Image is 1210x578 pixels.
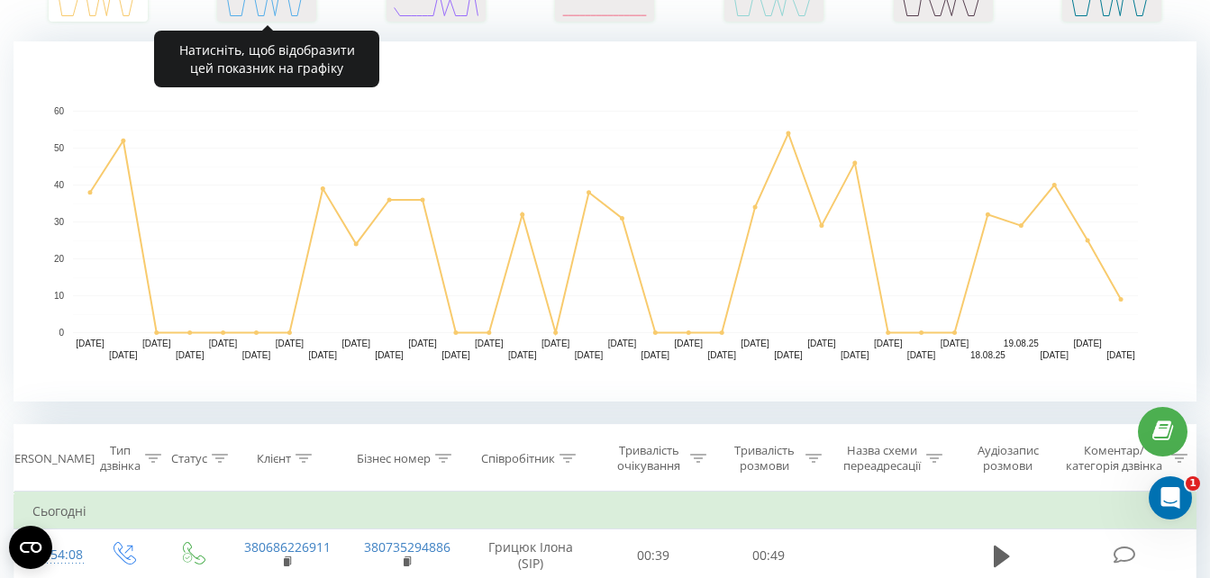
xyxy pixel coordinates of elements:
div: Клієнт [257,451,291,466]
div: Тривалість очікування [612,443,686,474]
text: [DATE] [907,350,936,360]
svg: A chart. [14,41,1196,402]
text: [DATE] [341,339,370,348]
text: 18.08.25 [970,350,1005,360]
text: 19.08.25 [1004,339,1039,348]
text: [DATE] [142,339,171,348]
div: Тривалість розмови [727,443,801,474]
text: [DATE] [641,350,670,360]
text: [DATE] [441,350,470,360]
text: [DATE] [1106,350,1135,360]
text: [DATE] [707,350,736,360]
td: Сьогодні [14,493,1196,529]
text: [DATE] [675,339,704,348]
text: [DATE] [1073,339,1102,348]
text: [DATE] [841,350,869,360]
text: [DATE] [874,339,903,348]
div: Аудіозапис розмови [963,443,1053,474]
text: [DATE] [109,350,138,360]
text: [DATE] [1040,350,1069,360]
span: 1 [1186,476,1200,491]
text: [DATE] [408,339,437,348]
text: 30 [54,217,65,227]
div: 11:54:08 [32,537,69,573]
a: 380735294886 [364,538,450,555]
text: [DATE] [375,350,404,360]
div: Натисніть, щоб відобразити цей показник на графіку [154,31,379,87]
text: 10 [54,291,65,301]
text: [DATE] [774,350,803,360]
text: [DATE] [941,339,969,348]
a: 380686226911 [244,538,331,555]
div: Бізнес номер [357,451,431,466]
iframe: Intercom live chat [1149,476,1192,519]
text: [DATE] [276,339,305,348]
text: [DATE] [209,339,238,348]
text: 20 [54,254,65,264]
text: [DATE] [575,350,604,360]
div: Співробітник [481,451,555,466]
div: Коментар/категорія дзвінка [1061,443,1167,474]
text: 40 [54,180,65,190]
text: [DATE] [608,339,637,348]
text: 0 [59,328,64,338]
button: Open CMP widget [9,526,52,569]
div: [PERSON_NAME] [4,451,95,466]
text: [DATE] [76,339,105,348]
text: [DATE] [475,339,504,348]
text: [DATE] [242,350,271,360]
text: [DATE] [741,339,769,348]
text: 50 [54,143,65,153]
div: Тип дзвінка [100,443,141,474]
text: [DATE] [309,350,338,360]
text: 60 [54,106,65,116]
text: [DATE] [541,339,570,348]
text: [DATE] [807,339,836,348]
text: [DATE] [176,350,205,360]
text: [DATE] [508,350,537,360]
div: Статус [171,451,207,466]
div: Назва схеми переадресації [842,443,921,474]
